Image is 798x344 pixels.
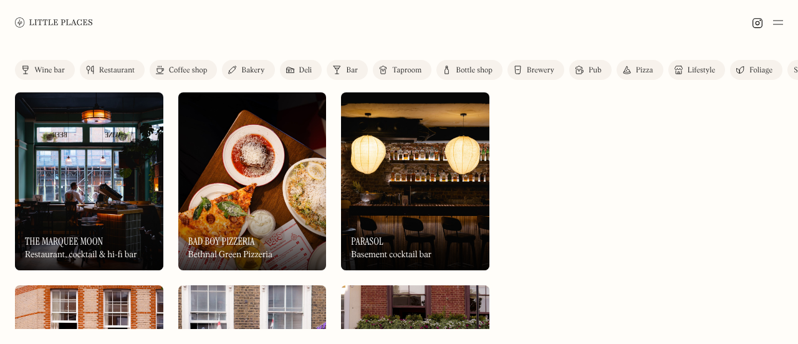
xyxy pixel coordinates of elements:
[749,67,772,74] div: Foliage
[351,235,383,247] h3: Parasol
[636,67,653,74] div: Pizza
[15,92,163,270] a: The Marquee MoonThe Marquee MoonThe Marquee MoonRestaurant, cocktail & hi-fi bar
[150,60,217,80] a: Coffee shop
[327,60,368,80] a: Bar
[99,67,135,74] div: Restaurant
[178,92,327,270] img: Bad Boy Pizzeria
[373,60,431,80] a: Taproom
[25,250,137,260] div: Restaurant, cocktail & hi-fi bar
[222,60,274,80] a: Bakery
[688,67,715,74] div: Lifestyle
[392,67,421,74] div: Taproom
[299,67,312,74] div: Deli
[730,60,782,80] a: Foliage
[188,235,255,247] h3: Bad Boy Pizzeria
[589,67,602,74] div: Pub
[241,67,264,74] div: Bakery
[569,60,612,80] a: Pub
[178,92,327,270] a: Bad Boy PizzeriaBad Boy PizzeriaBad Boy PizzeriaBethnal Green Pizzeria
[188,250,272,260] div: Bethnal Green Pizzeria
[15,92,163,270] img: The Marquee Moon
[456,67,493,74] div: Bottle shop
[507,60,564,80] a: Brewery
[34,67,65,74] div: Wine bar
[169,67,207,74] div: Coffee shop
[280,60,322,80] a: Deli
[15,60,75,80] a: Wine bar
[668,60,725,80] a: Lifestyle
[346,67,358,74] div: Bar
[436,60,502,80] a: Bottle shop
[80,60,145,80] a: Restaurant
[617,60,663,80] a: Pizza
[341,92,489,270] img: Parasol
[527,67,554,74] div: Brewery
[25,235,103,247] h3: The Marquee Moon
[341,92,489,270] a: ParasolParasolParasolBasement cocktail bar
[351,250,431,260] div: Basement cocktail bar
